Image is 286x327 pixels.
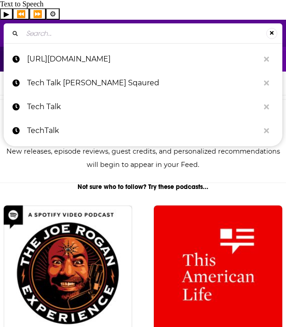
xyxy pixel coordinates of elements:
[27,71,259,95] p: Tech Talk Nash Sqaured
[27,95,259,119] p: Tech Talk
[4,119,282,143] a: TechTalk
[3,111,283,137] div: by following Podcasts, Creators, Lists, and other Users!
[4,95,282,119] a: Tech Talk
[29,8,46,20] button: Forward
[13,8,29,20] button: Previous
[4,71,282,95] a: Tech Talk [PERSON_NAME] Sqaured
[22,26,266,41] input: Search...
[3,145,283,172] div: New releases, episode reviews, guest credits, and personalized recommendations will begin to appe...
[46,8,60,20] button: Settings
[4,47,282,71] a: [URL][DOMAIN_NAME]
[27,47,259,71] p: https://open.spotify.com/show/3DugvTFpGLOhle28qyw0JR
[4,23,282,43] div: Search...
[27,119,259,143] p: TechTalk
